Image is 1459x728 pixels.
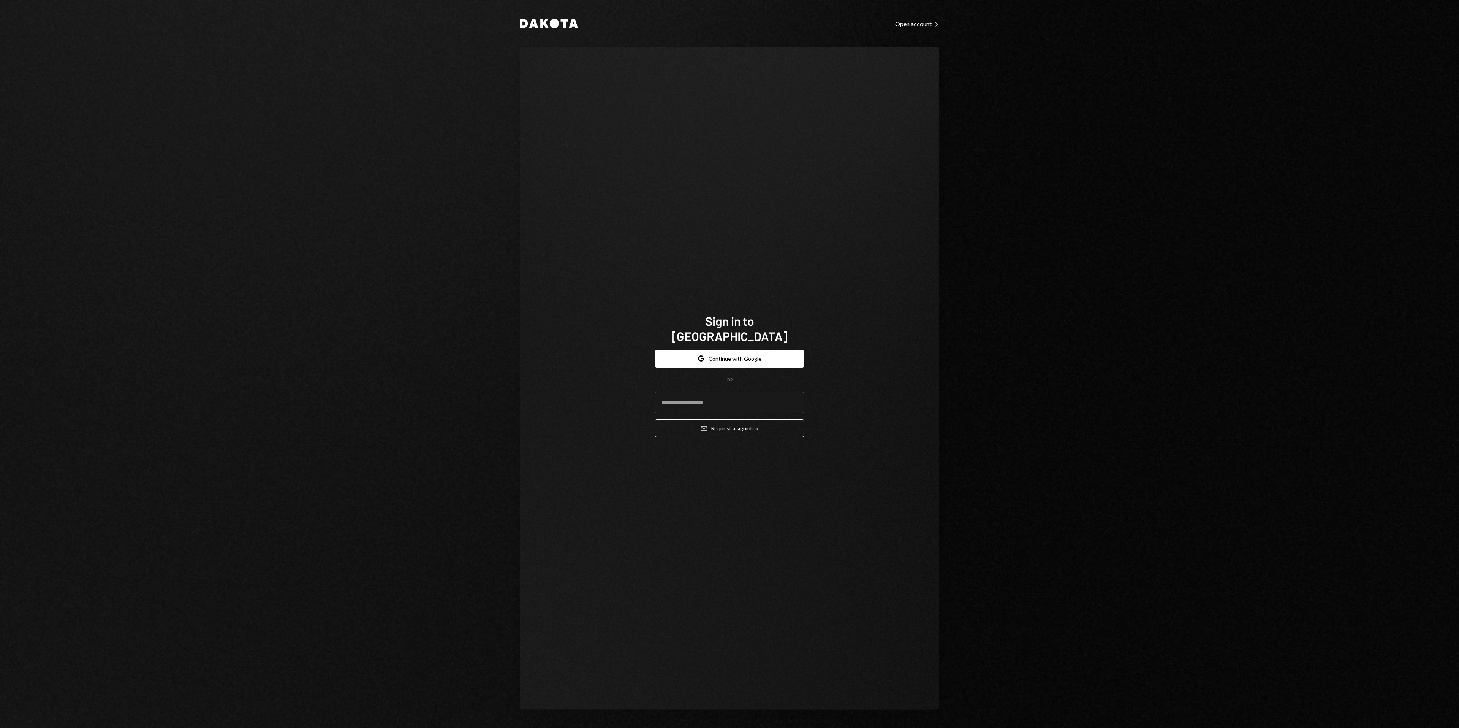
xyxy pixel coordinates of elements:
[726,377,733,383] div: OR
[655,313,804,344] h1: Sign in to [GEOGRAPHIC_DATA]
[655,419,804,437] button: Request a signinlink
[655,350,804,368] button: Continue with Google
[895,20,939,28] div: Open account
[895,19,939,28] a: Open account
